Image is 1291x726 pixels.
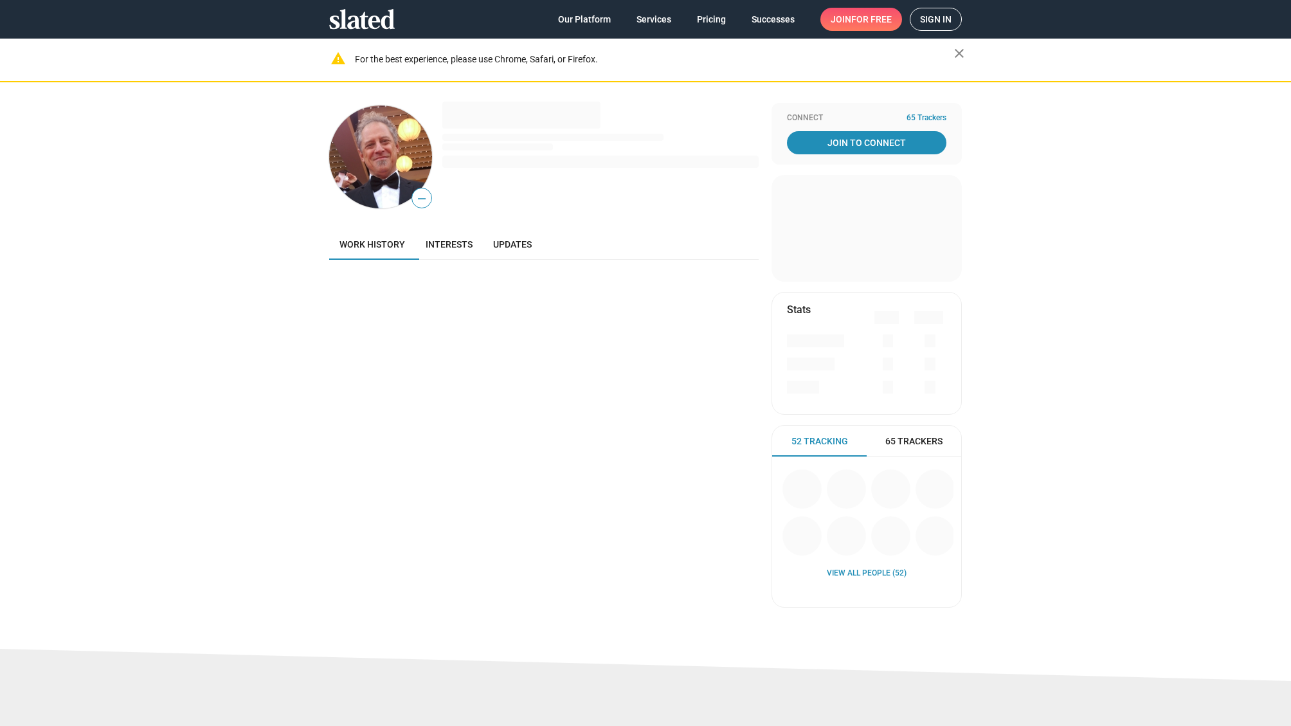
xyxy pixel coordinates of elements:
span: Join [831,8,892,31]
span: Successes [752,8,795,31]
a: Work history [329,229,415,260]
a: Updates [483,229,542,260]
a: Services [626,8,682,31]
a: Joinfor free [820,8,902,31]
span: Our Platform [558,8,611,31]
span: Pricing [697,8,726,31]
a: View all People (52) [827,568,907,579]
mat-card-title: Stats [787,303,811,316]
span: Updates [493,239,532,250]
span: for free [851,8,892,31]
span: Interests [426,239,473,250]
mat-icon: warning [330,51,346,66]
a: Join To Connect [787,131,946,154]
span: 65 Trackers [885,435,943,448]
div: Connect [787,113,946,123]
span: Work history [339,239,405,250]
span: Sign in [920,8,952,30]
span: Join To Connect [790,131,944,154]
mat-icon: close [952,46,967,61]
span: Services [636,8,671,31]
a: Interests [415,229,483,260]
a: Sign in [910,8,962,31]
a: Our Platform [548,8,621,31]
span: 52 Tracking [791,435,848,448]
div: For the best experience, please use Chrome, Safari, or Firefox. [355,51,954,68]
a: Successes [741,8,805,31]
span: 65 Trackers [907,113,946,123]
span: — [412,190,431,207]
a: Pricing [687,8,736,31]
